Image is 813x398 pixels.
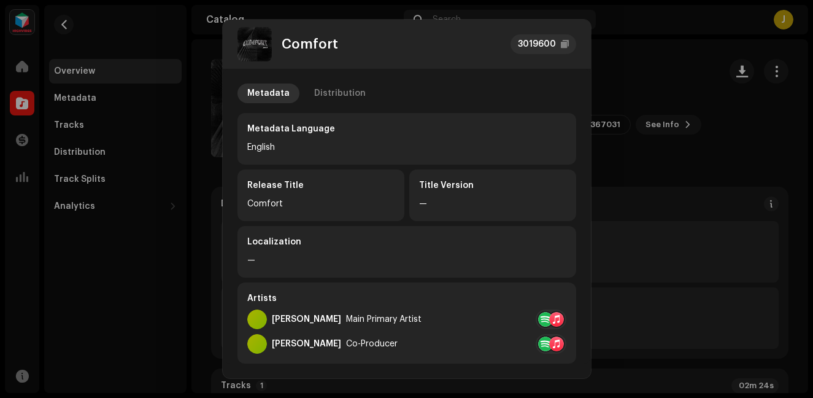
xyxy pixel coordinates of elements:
div: Comfort [282,37,338,52]
div: — [247,253,566,268]
div: Metadata [247,84,290,103]
div: Metadata Language [247,123,566,135]
div: 3019600 [518,37,556,52]
div: Release Title [247,179,395,192]
div: [PERSON_NAME] [272,314,341,324]
div: Localization [247,236,566,248]
div: Main Primary Artist [346,314,422,324]
div: Title Version [419,179,566,192]
div: English [247,140,566,155]
div: [PERSON_NAME] [272,339,341,349]
div: Comfort [247,197,395,211]
div: — [419,197,566,211]
div: Distribution [314,84,366,103]
img: 4804777a-5421-43fe-84f2-6ac60cef02a6 [237,27,272,61]
div: Co-Producer [346,339,398,349]
div: Artists [247,292,566,305]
